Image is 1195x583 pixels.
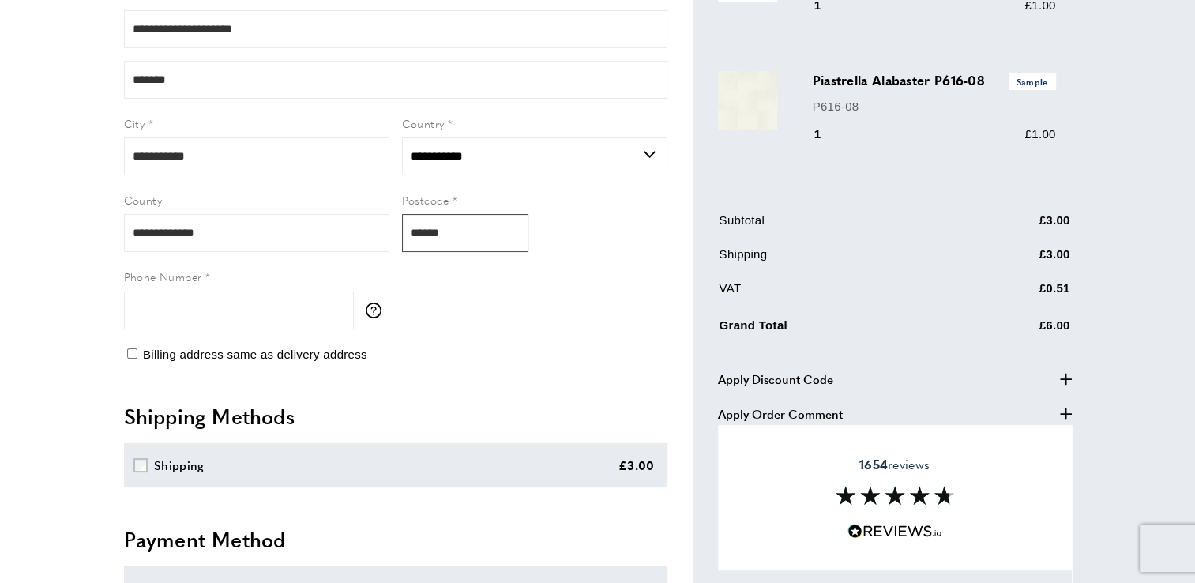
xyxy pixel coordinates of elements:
[124,402,667,431] h2: Shipping Methods
[124,115,145,131] span: City
[961,211,1070,242] td: £3.00
[718,404,843,423] span: Apply Order Comment
[961,313,1070,347] td: £6.00
[720,313,960,347] td: Grand Total
[618,456,655,475] div: £3.00
[847,524,942,539] img: Reviews.io 5 stars
[813,125,844,144] div: 1
[124,525,667,554] h2: Payment Method
[859,455,888,473] strong: 1654
[813,97,1056,116] p: P616-08
[124,269,202,284] span: Phone Number
[154,456,204,475] div: Shipping
[961,245,1070,276] td: £3.00
[720,245,960,276] td: Shipping
[813,71,1056,90] h3: Piastrella Alabaster P616-08
[718,370,833,389] span: Apply Discount Code
[366,303,389,318] button: More information
[143,348,367,361] span: Billing address same as delivery address
[402,115,445,131] span: Country
[402,192,449,208] span: Postcode
[720,211,960,242] td: Subtotal
[859,457,930,472] span: reviews
[1009,73,1056,90] span: Sample
[124,192,162,208] span: County
[720,279,960,310] td: VAT
[718,71,777,130] img: Piastrella Alabaster P616-08
[1024,127,1055,141] span: £1.00
[127,348,137,359] input: Billing address same as delivery address
[836,486,954,505] img: Reviews section
[961,279,1070,310] td: £0.51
